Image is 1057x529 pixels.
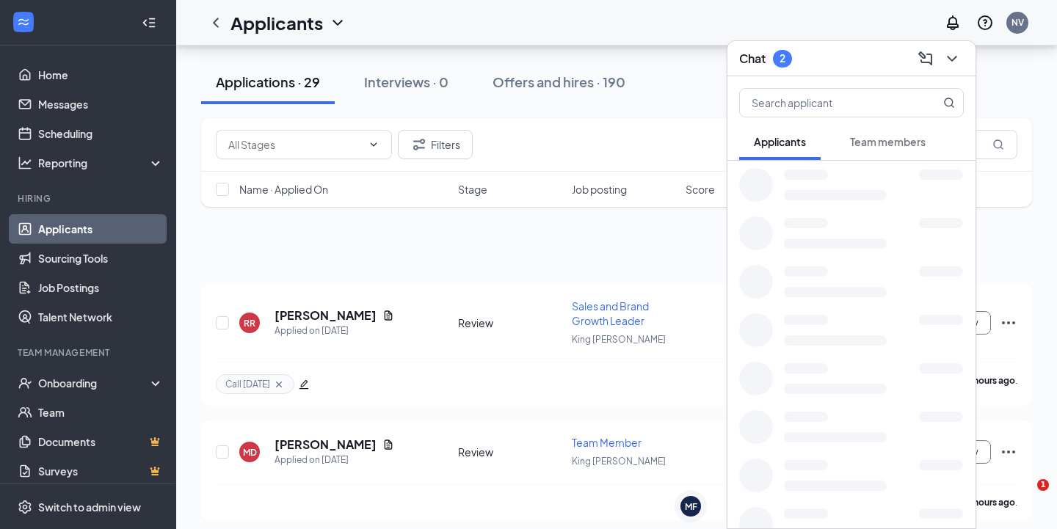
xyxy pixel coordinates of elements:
[216,73,320,91] div: Applications · 29
[368,139,379,150] svg: ChevronDown
[685,500,697,513] div: MF
[275,437,377,453] h5: [PERSON_NAME]
[18,192,161,205] div: Hiring
[943,97,955,109] svg: MagnifyingGlass
[142,15,156,30] svg: Collapse
[230,10,323,35] h1: Applicants
[18,376,32,390] svg: UserCheck
[410,136,428,153] svg: Filter
[739,51,766,67] h3: Chat
[940,47,964,70] button: ChevronDown
[458,445,563,459] div: Review
[382,439,394,450] svg: Document
[38,156,164,170] div: Reporting
[458,315,563,330] div: Review
[38,214,164,244] a: Applicants
[275,324,394,338] div: Applied on [DATE]
[38,427,164,456] a: DocumentsCrown
[243,446,257,459] div: MD
[38,302,164,332] a: Talent Network
[382,310,394,321] svg: Document
[18,500,32,514] svg: Settings
[38,456,164,486] a: SurveysCrown
[16,15,31,29] svg: WorkstreamLogo
[273,379,285,390] svg: Cross
[686,182,715,197] span: Score
[18,156,32,170] svg: Analysis
[850,135,926,148] span: Team members
[962,497,1015,508] b: 17 hours ago
[244,317,255,329] div: RR
[1000,314,1017,332] svg: Ellipses
[398,130,473,159] button: Filter Filters
[275,307,377,324] h5: [PERSON_NAME]
[1037,479,1049,491] span: 1
[38,398,164,427] a: Team
[740,89,914,117] input: Search applicant
[207,14,225,32] svg: ChevronLeft
[944,14,962,32] svg: Notifications
[239,182,328,197] span: Name · Applied On
[38,273,164,302] a: Job Postings
[38,90,164,119] a: Messages
[38,376,151,390] div: Onboarding
[38,119,164,148] a: Scheduling
[962,375,1015,386] b: 13 hours ago
[329,14,346,32] svg: ChevronDown
[38,500,141,514] div: Switch to admin view
[364,73,448,91] div: Interviews · 0
[572,182,627,197] span: Job posting
[18,346,161,359] div: Team Management
[572,456,666,467] span: King [PERSON_NAME]
[1007,479,1042,514] iframe: Intercom live chat
[1011,16,1024,29] div: NV
[1000,443,1017,461] svg: Ellipses
[458,182,487,197] span: Stage
[572,436,642,449] span: Team Member
[943,50,961,68] svg: ChevronDown
[572,334,666,345] span: King [PERSON_NAME]
[917,50,934,68] svg: ComposeMessage
[754,135,806,148] span: Applicants
[225,378,270,390] span: Call [DATE]
[299,379,309,390] span: edit
[38,60,164,90] a: Home
[914,47,937,70] button: ComposeMessage
[992,139,1004,150] svg: MagnifyingGlass
[976,14,994,32] svg: QuestionInfo
[572,299,649,327] span: Sales and Brand Growth Leader
[38,244,164,273] a: Sourcing Tools
[780,52,785,65] div: 2
[228,136,362,153] input: All Stages
[275,453,394,467] div: Applied on [DATE]
[493,73,625,91] div: Offers and hires · 190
